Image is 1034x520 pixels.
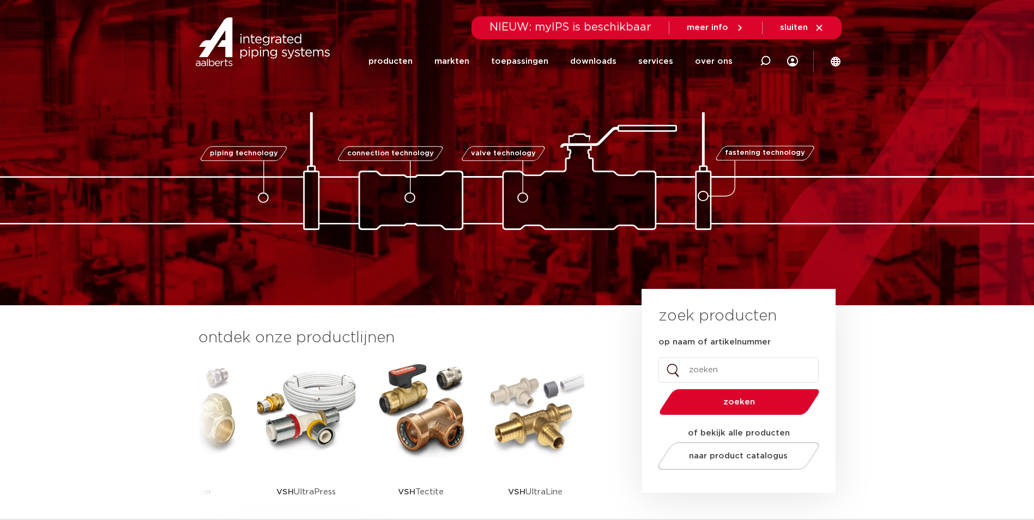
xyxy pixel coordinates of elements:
h3: ontdek onze productlijnen [198,327,605,349]
strong: of bekijk alle producten [688,429,790,437]
button: zoeken [655,388,824,416]
a: naar product catalogus [655,442,822,470]
strong: VSH [398,488,415,496]
a: producten [368,39,413,83]
span: naar product catalogus [689,452,788,460]
strong: VSH [508,488,525,496]
span: zoeken [687,398,791,406]
span: connection technology [347,150,433,157]
span: fastening technology [725,150,805,157]
a: toepassingen [491,39,548,83]
label: op naam of artikelnummer [658,337,771,348]
a: sluiten [780,23,824,33]
span: valve technology [471,150,536,157]
a: over ons [695,39,733,83]
div: my IPS [787,39,798,83]
input: zoeken [658,358,819,383]
span: sluiten [780,23,808,32]
span: piping technology [210,150,278,157]
strong: VSH [276,488,294,496]
span: meer info [687,23,728,32]
nav: Menu [368,39,733,83]
h3: zoek producten [658,305,777,327]
a: meer info [687,23,745,33]
a: markten [434,39,469,83]
a: downloads [570,39,616,83]
a: services [638,39,673,83]
span: NIEUW: myIPS is beschikbaar [489,22,651,33]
